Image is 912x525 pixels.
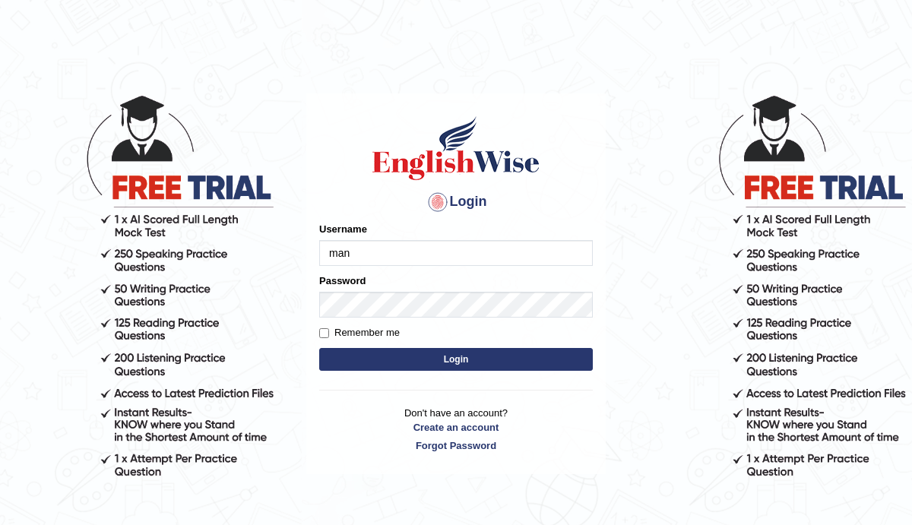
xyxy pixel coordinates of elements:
[319,438,593,453] a: Forgot Password
[319,274,366,288] label: Password
[319,222,367,236] label: Username
[319,406,593,453] p: Don't have an account?
[319,420,593,435] a: Create an account
[319,190,593,214] h4: Login
[369,114,543,182] img: Logo of English Wise sign in for intelligent practice with AI
[319,325,400,340] label: Remember me
[319,328,329,338] input: Remember me
[319,348,593,371] button: Login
